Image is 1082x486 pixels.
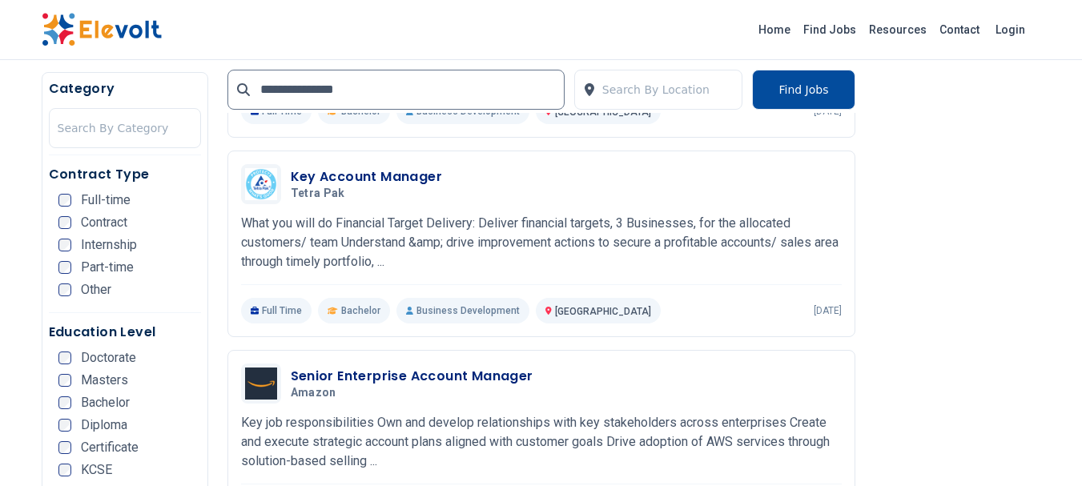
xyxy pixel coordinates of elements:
[341,304,380,317] span: Bachelor
[396,298,529,323] p: Business Development
[555,306,651,317] span: [GEOGRAPHIC_DATA]
[81,194,131,207] span: Full-time
[58,441,71,454] input: Certificate
[81,239,137,251] span: Internship
[241,298,312,323] p: Full Time
[81,374,128,387] span: Masters
[58,216,71,229] input: Contract
[81,351,136,364] span: Doctorate
[81,419,127,432] span: Diploma
[58,396,71,409] input: Bachelor
[291,367,533,386] h3: Senior Enterprise Account Manager
[42,13,162,46] img: Elevolt
[291,187,345,201] span: Tetra Pak
[81,396,130,409] span: Bachelor
[241,214,842,271] p: What you will do Financial Target Delivery: Deliver financial targets, 3 Businesses, for the allo...
[49,165,201,184] h5: Contract Type
[752,17,797,42] a: Home
[49,79,201,98] h5: Category
[58,351,71,364] input: Doctorate
[81,261,134,274] span: Part-time
[58,374,71,387] input: Masters
[58,283,71,296] input: Other
[291,167,443,187] h3: Key Account Manager
[245,168,277,200] img: Tetra Pak
[291,386,336,400] span: Amazon
[49,323,201,342] h5: Education Level
[58,419,71,432] input: Diploma
[1002,409,1082,486] iframe: Chat Widget
[986,14,1035,46] a: Login
[81,216,127,229] span: Contract
[933,17,986,42] a: Contact
[863,17,933,42] a: Resources
[797,17,863,42] a: Find Jobs
[58,194,71,207] input: Full-time
[752,70,855,110] button: Find Jobs
[814,304,842,317] p: [DATE]
[241,413,842,471] p: Key job responsibilities Own and develop relationships with key stakeholders across enterprises C...
[81,464,112,476] span: KCSE
[58,239,71,251] input: Internship
[81,441,139,454] span: Certificate
[241,164,842,323] a: Tetra PakKey Account ManagerTetra PakWhat you will do Financial Target Delivery: Deliver financia...
[245,368,277,400] img: Amazon
[81,283,111,296] span: Other
[58,464,71,476] input: KCSE
[58,261,71,274] input: Part-time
